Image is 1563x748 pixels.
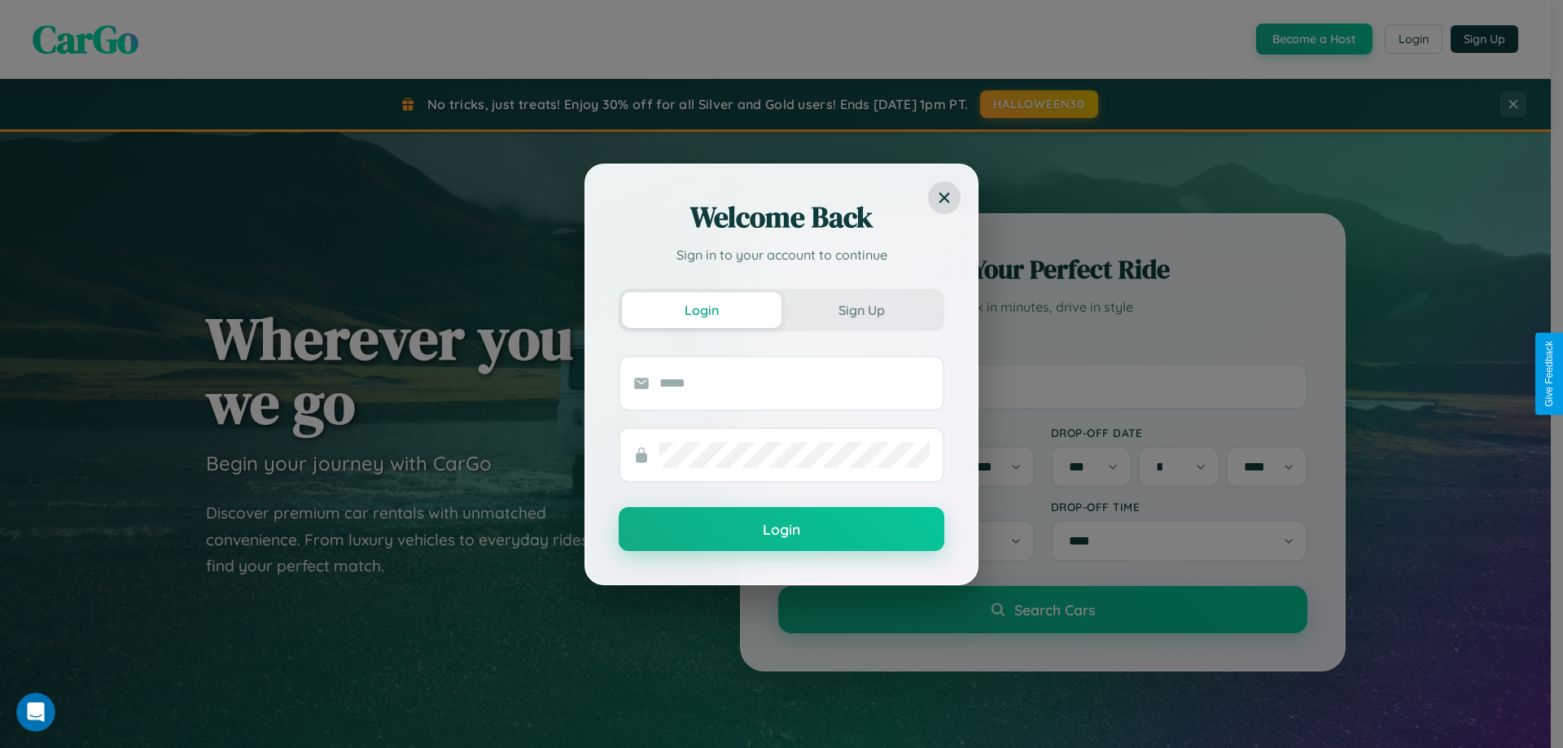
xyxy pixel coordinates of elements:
[619,245,944,265] p: Sign in to your account to continue
[619,507,944,551] button: Login
[781,292,941,328] button: Sign Up
[16,693,55,732] iframe: Intercom live chat
[1543,341,1555,407] div: Give Feedback
[622,292,781,328] button: Login
[619,198,944,237] h2: Welcome Back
